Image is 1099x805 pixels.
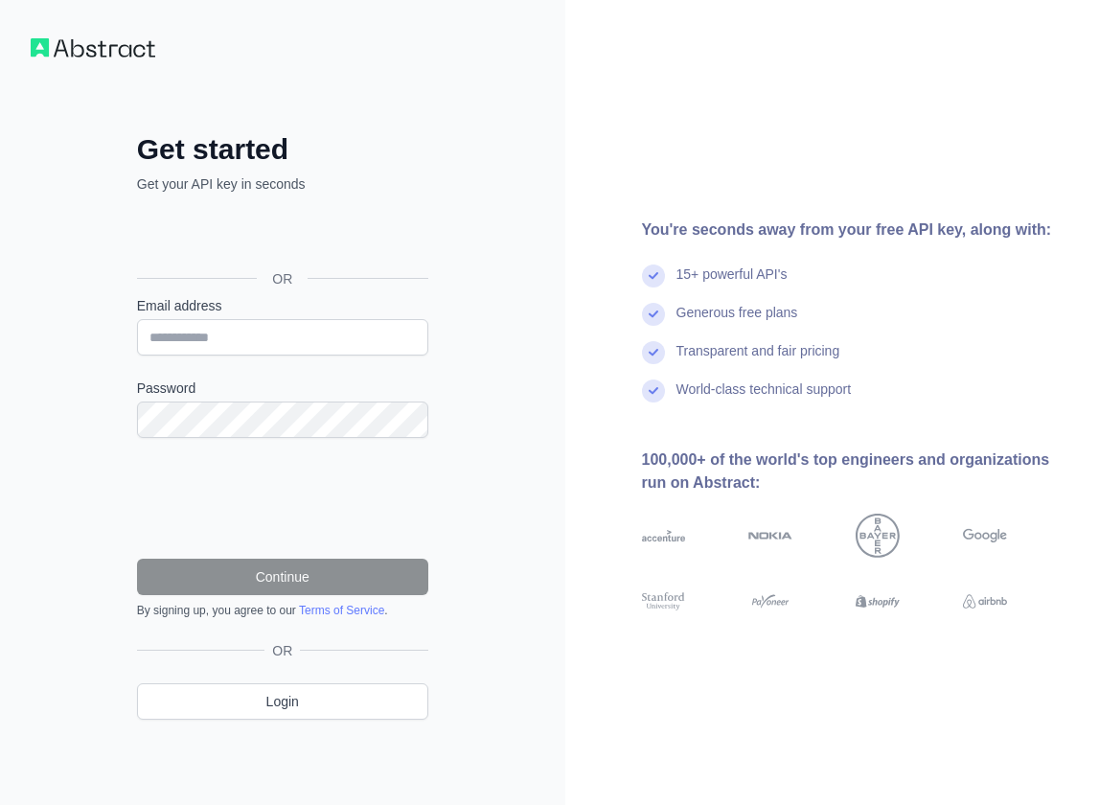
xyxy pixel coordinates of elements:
[137,174,428,194] p: Get your API key in seconds
[127,215,434,257] iframe: Przycisk Zaloguj się przez Google
[642,590,686,612] img: stanford university
[642,514,686,558] img: accenture
[748,514,792,558] img: nokia
[137,296,428,315] label: Email address
[137,559,428,595] button: Continue
[264,641,300,660] span: OR
[856,514,900,558] img: bayer
[137,379,428,398] label: Password
[963,590,1007,612] img: airbnb
[963,514,1007,558] img: google
[137,683,428,720] a: Login
[676,264,788,303] div: 15+ powerful API's
[137,461,428,536] iframe: reCAPTCHA
[856,590,900,612] img: shopify
[642,341,665,364] img: check mark
[748,590,792,612] img: payoneer
[31,38,155,57] img: Workflow
[676,379,852,418] div: World-class technical support
[642,448,1069,494] div: 100,000+ of the world's top engineers and organizations run on Abstract:
[642,264,665,287] img: check mark
[299,604,384,617] a: Terms of Service
[257,269,308,288] span: OR
[137,132,428,167] h2: Get started
[642,303,665,326] img: check mark
[642,218,1069,241] div: You're seconds away from your free API key, along with:
[676,303,798,341] div: Generous free plans
[676,341,840,379] div: Transparent and fair pricing
[642,379,665,402] img: check mark
[137,603,428,618] div: By signing up, you agree to our .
